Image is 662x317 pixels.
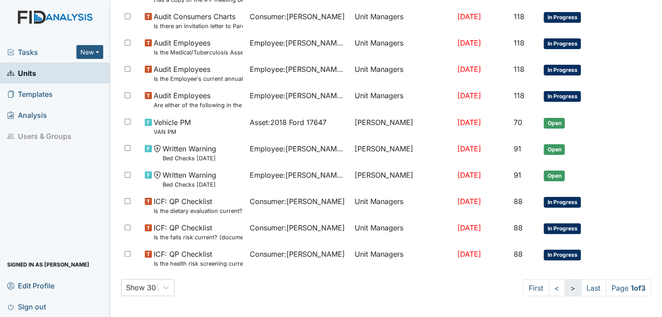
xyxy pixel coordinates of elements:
[154,22,243,30] small: Is there an invitation letter to Parent/Guardian for current years team meetings in T-Logs (Therap)?
[457,250,481,259] span: [DATE]
[154,101,243,109] small: Are either of the following in the file? "Consumer Report Release Forms" and the "MVR Disclosure ...
[351,140,454,166] td: [PERSON_NAME]
[581,279,606,296] a: Last
[514,171,521,179] span: 91
[457,118,481,127] span: [DATE]
[514,38,524,47] span: 118
[631,283,645,292] strong: 1 of 3
[544,171,565,181] span: Open
[544,65,581,75] span: In Progress
[606,279,651,296] span: Page
[544,223,581,234] span: In Progress
[457,144,481,153] span: [DATE]
[7,108,47,122] span: Analysis
[514,223,523,232] span: 88
[154,48,243,57] small: Is the Medical/Tuberculosis Assessment updated annually?
[154,11,243,30] span: Audit Consumers Charts Is there an invitation letter to Parent/Guardian for current years team me...
[7,279,54,292] span: Edit Profile
[351,245,454,271] td: Unit Managers
[7,258,89,271] span: Signed in as [PERSON_NAME]
[565,279,581,296] a: >
[154,222,243,242] span: ICF: QP Checklist Is the falls risk current? (document the date in the comment section)
[544,12,581,23] span: In Progress
[351,34,454,60] td: Unit Managers
[154,90,243,109] span: Audit Employees Are either of the following in the file? "Consumer Report Release Forms" and the ...
[457,197,481,206] span: [DATE]
[250,11,345,22] span: Consumer : [PERSON_NAME]
[457,171,481,179] span: [DATE]
[154,128,191,136] small: VAN PM
[514,118,522,127] span: 70
[351,192,454,219] td: Unit Managers
[544,91,581,102] span: In Progress
[457,91,481,100] span: [DATE]
[250,143,348,154] span: Employee : [PERSON_NAME][GEOGRAPHIC_DATA]
[7,300,46,313] span: Sign out
[544,250,581,260] span: In Progress
[351,87,454,113] td: Unit Managers
[163,154,216,163] small: Bed Checks [DATE]
[163,170,216,189] span: Written Warning Bed Checks 6.20.25
[163,180,216,189] small: Bed Checks [DATE]
[7,66,36,80] span: Units
[154,259,243,268] small: Is the health risk screening current? (document the date in the comment section)
[351,113,454,140] td: [PERSON_NAME]
[250,38,348,48] span: Employee : [PERSON_NAME][GEOGRAPHIC_DATA]
[154,249,243,268] span: ICF: QP Checklist Is the health risk screening current? (document the date in the comment section)
[514,197,523,206] span: 88
[351,60,454,87] td: Unit Managers
[250,196,345,207] span: Consumer : [PERSON_NAME]
[250,90,348,101] span: Employee : [PERSON_NAME][GEOGRAPHIC_DATA]
[514,144,521,153] span: 91
[514,12,524,21] span: 118
[514,250,523,259] span: 88
[154,233,243,242] small: Is the falls risk current? (document the date in the comment section)
[544,144,565,155] span: Open
[544,38,581,49] span: In Progress
[154,38,243,57] span: Audit Employees Is the Medical/Tuberculosis Assessment updated annually?
[457,12,481,21] span: [DATE]
[7,47,76,58] a: Tasks
[351,219,454,245] td: Unit Managers
[126,282,156,293] div: Show 30
[250,249,345,259] span: Consumer : [PERSON_NAME]
[250,170,348,180] span: Employee : [PERSON_NAME][GEOGRAPHIC_DATA]
[250,64,348,75] span: Employee : [PERSON_NAME][GEOGRAPHIC_DATA]
[457,65,481,74] span: [DATE]
[7,87,53,101] span: Templates
[250,117,327,128] span: Asset : 2018 Ford 17647
[544,118,565,129] span: Open
[544,197,581,208] span: In Progress
[514,65,524,74] span: 118
[351,8,454,34] td: Unit Managers
[351,166,454,192] td: [PERSON_NAME]
[523,279,549,296] a: First
[76,45,103,59] button: New
[523,279,651,296] nav: task-pagination
[457,223,481,232] span: [DATE]
[154,64,243,83] span: Audit Employees Is the Employee's current annual Performance Evaluation on file?
[154,117,191,136] span: Vehicle PM VAN PM
[163,143,216,163] span: Written Warning Bed Checks 6.21.25
[457,38,481,47] span: [DATE]
[154,75,243,83] small: Is the Employee's current annual Performance Evaluation on file?
[514,91,524,100] span: 118
[154,196,243,215] span: ICF: QP Checklist Is the dietary evaluation current? (document the date in the comment section)
[549,279,565,296] a: <
[154,207,243,215] small: Is the dietary evaluation current? (document the date in the comment section)
[250,222,345,233] span: Consumer : [PERSON_NAME]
